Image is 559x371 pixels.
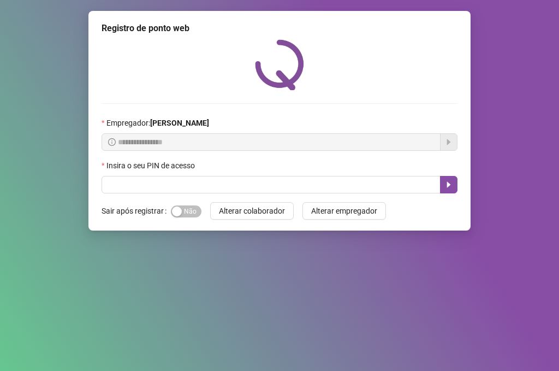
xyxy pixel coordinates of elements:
span: Empregador : [106,117,209,129]
label: Sair após registrar [102,202,171,220]
span: Alterar empregador [311,205,377,217]
button: Alterar empregador [302,202,386,220]
button: Alterar colaborador [210,202,294,220]
span: Alterar colaborador [219,205,285,217]
span: caret-right [444,180,453,189]
span: info-circle [108,138,116,146]
div: Registro de ponto web [102,22,457,35]
strong: [PERSON_NAME] [150,119,209,127]
img: QRPoint [255,39,304,90]
label: Insira o seu PIN de acesso [102,160,202,172]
